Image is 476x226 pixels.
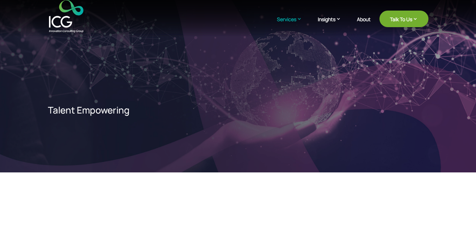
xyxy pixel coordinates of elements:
p: Talent Empowering [48,105,268,115]
a: Services [277,16,309,32]
a: Insights [318,16,348,32]
a: Talk To Us [379,11,428,27]
iframe: Chat Widget [441,192,476,226]
a: About [357,17,371,32]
